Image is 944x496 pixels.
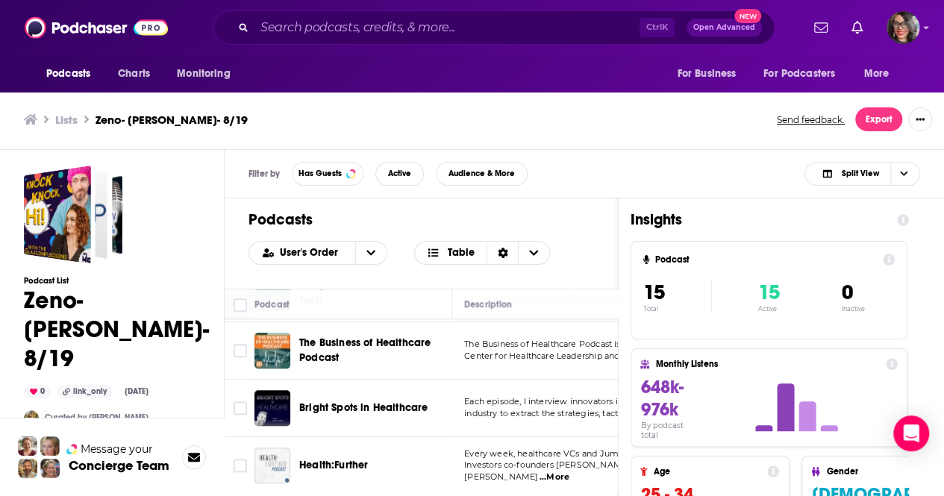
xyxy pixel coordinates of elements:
[804,162,920,186] button: Choose View
[119,386,154,398] div: [DATE]
[375,162,424,186] button: Active
[40,459,60,478] img: Barbara Profile
[640,421,701,440] h4: By podcast total
[464,339,693,349] span: The Business of Healthcare Podcast is presented by the
[248,241,387,265] h2: Choose List sort
[254,16,640,40] input: Search podcasts, credits, & more...
[845,15,869,40] a: Show notifications dropdown
[254,448,290,483] img: Health:Further
[108,60,159,88] a: Charts
[299,336,447,365] a: The Business of Healthcare Podcast
[40,436,60,456] img: Jules Profile
[643,280,665,305] span: 15
[893,415,929,451] div: Open Intercom Messenger
[254,390,290,426] img: Bright Spots in Healthcare
[464,448,672,459] span: Every week, healthcare VCs and Jumpstart Health
[18,459,37,478] img: Jon Profile
[24,286,209,373] h1: Zeno- [PERSON_NAME]- 8/19
[758,305,780,313] p: Active
[887,11,919,44] span: Logged in as Crandall24
[763,63,835,84] span: For Podcasters
[464,396,685,406] span: Each episode, I interview innovators in the healthcare
[693,24,755,31] span: Open Advanced
[45,412,149,422] a: Curated by [PERSON_NAME]
[248,210,594,229] h1: Podcasts
[666,60,754,88] button: open menu
[436,162,528,186] button: Audience & More
[414,241,551,265] button: Choose View
[887,11,919,44] img: User Profile
[234,401,247,415] span: Toggle select row
[69,458,169,473] h3: Concierge Team
[448,248,475,258] span: Table
[213,10,775,45] div: Search podcasts, credits, & more...
[299,401,428,414] span: Bright Spots in Healthcare
[299,458,368,473] a: Health:Further
[864,63,890,84] span: More
[677,63,736,84] span: For Business
[177,63,230,84] span: Monitoring
[854,60,908,88] button: open menu
[24,166,122,264] a: Zeno- Tom Morey- 8/19
[464,408,666,418] span: industry to extract the strategies, tactics, tools, an
[643,305,711,313] p: Total
[24,410,39,425] img: SydneyDemo
[81,442,153,456] span: Message your
[24,276,209,286] h3: Podcast List
[758,280,780,305] span: 15
[841,280,852,305] span: 0
[118,63,150,84] span: Charts
[388,169,411,178] span: Active
[448,169,515,178] span: Audience & More
[248,169,280,179] h3: Filter by
[887,11,919,44] button: Show profile menu
[464,351,671,361] span: Center for Healthcare Leadership and Manageme
[36,60,110,88] button: open menu
[299,459,368,471] span: Health:Further
[46,63,90,84] span: Podcasts
[640,376,683,421] span: 648k-976k
[96,113,248,127] h3: Zeno- [PERSON_NAME]- 8/19
[754,60,857,88] button: open menu
[540,471,569,483] span: ...More
[299,401,428,415] a: Bright Spots in Healthcare
[254,333,290,368] img: The Business of Healthcare Podcast
[280,248,343,258] span: User's Order
[18,436,37,456] img: Sydney Profile
[908,107,932,131] button: Show More Button
[24,385,51,398] div: 0
[808,15,834,40] a: Show notifications dropdown
[464,295,512,313] div: Description
[355,242,387,264] button: open menu
[292,162,363,186] button: Has Guests
[464,459,648,482] span: Investors co-founders [PERSON_NAME] and [PERSON_NAME]
[487,242,518,264] div: Sort Direction
[655,359,879,369] h4: Monthly Listens
[855,107,902,131] button: Export
[655,254,877,265] h4: Podcast
[640,18,675,37] span: Ctrl K
[55,113,78,127] a: Lists
[234,459,247,472] span: Toggle select row
[234,344,247,357] span: Toggle select row
[772,113,849,126] button: Send feedback.
[631,210,885,229] h1: Insights
[841,169,878,178] span: Split View
[653,466,761,477] h4: Age
[841,305,864,313] p: Inactive
[734,9,761,23] span: New
[687,19,762,37] button: Open AdvancedNew
[249,248,355,258] button: open menu
[57,385,113,398] div: link_only
[298,169,342,178] span: Has Guests
[25,13,168,42] img: Podchaser - Follow, Share and Rate Podcasts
